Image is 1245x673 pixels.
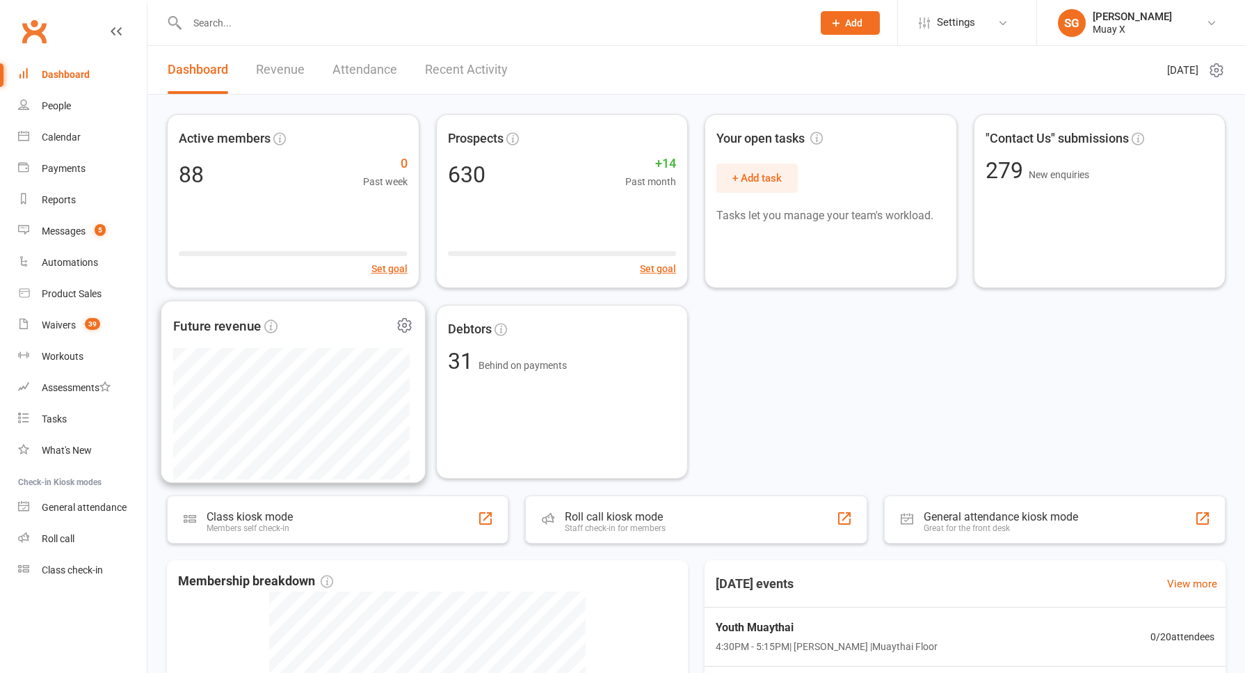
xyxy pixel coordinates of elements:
[18,341,147,372] a: Workouts
[18,184,147,216] a: Reports
[565,523,666,533] div: Staff check-in for members
[1150,629,1214,644] span: 0 / 20 attendees
[42,319,76,331] div: Waivers
[986,157,1029,184] span: 279
[716,619,938,637] span: Youth Muaythai
[42,351,83,362] div: Workouts
[937,7,975,38] span: Settings
[363,174,408,189] span: Past week
[640,261,676,276] button: Set goal
[42,69,90,80] div: Dashboard
[18,492,147,523] a: General attendance kiosk mode
[716,129,823,149] span: Your open tasks
[479,360,567,371] span: Behind on payments
[845,17,862,29] span: Add
[183,13,803,33] input: Search...
[1167,576,1217,592] a: View more
[18,122,147,153] a: Calendar
[18,247,147,278] a: Automations
[18,372,147,404] a: Assessments
[18,555,147,586] a: Class kiosk mode
[42,382,111,393] div: Assessments
[332,46,397,94] a: Attendance
[363,154,408,174] span: 0
[716,207,945,225] p: Tasks let you manage your team's workload.
[705,571,805,596] h3: [DATE] events
[18,523,147,555] a: Roll call
[42,533,74,544] div: Roll call
[42,163,86,174] div: Payments
[85,318,100,330] span: 39
[18,153,147,184] a: Payments
[986,129,1129,149] span: "Contact Us" submissions
[42,445,92,456] div: What's New
[425,46,508,94] a: Recent Activity
[716,639,938,654] span: 4:30PM - 5:15PM | [PERSON_NAME] | Muaythai Floor
[42,502,127,513] div: General attendance
[716,164,798,193] button: + Add task
[17,14,51,49] a: Clubworx
[18,216,147,247] a: Messages 5
[42,100,71,111] div: People
[924,510,1078,523] div: General attendance kiosk mode
[42,257,98,268] div: Automations
[179,164,204,186] div: 88
[448,319,492,340] span: Debtors
[821,11,880,35] button: Add
[42,288,102,299] div: Product Sales
[42,194,76,205] div: Reports
[42,564,103,576] div: Class check-in
[18,90,147,122] a: People
[565,510,666,523] div: Roll call kiosk mode
[18,435,147,466] a: What's New
[1167,62,1198,79] span: [DATE]
[371,261,408,276] button: Set goal
[42,413,67,425] div: Tasks
[18,278,147,310] a: Product Sales
[256,46,305,94] a: Revenue
[1058,9,1086,37] div: SG
[448,348,479,374] span: 31
[18,310,147,341] a: Waivers 39
[173,315,262,336] span: Future revenue
[207,510,293,523] div: Class kiosk mode
[42,132,81,143] div: Calendar
[168,46,228,94] a: Dashboard
[924,523,1078,533] div: Great for the front desk
[1093,23,1172,35] div: Muay X
[18,404,147,435] a: Tasks
[625,154,676,174] span: +14
[448,129,504,149] span: Prospects
[179,129,271,149] span: Active members
[18,59,147,90] a: Dashboard
[1093,10,1172,23] div: [PERSON_NAME]
[42,225,86,237] div: Messages
[625,174,676,189] span: Past month
[1029,169,1089,180] span: New enquiries
[178,571,333,592] span: Membership breakdown
[95,224,106,236] span: 5
[207,523,293,533] div: Members self check-in
[448,164,485,186] div: 630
